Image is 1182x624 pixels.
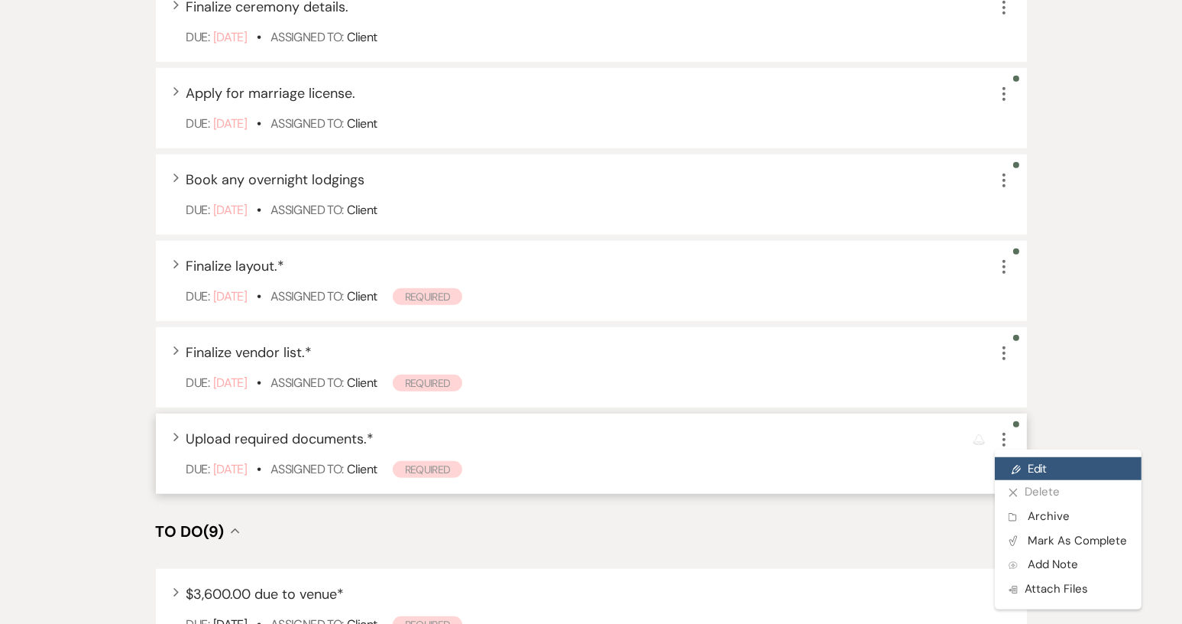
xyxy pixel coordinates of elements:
[186,257,285,275] span: Finalize layout. *
[186,375,209,391] span: Due:
[186,585,345,603] span: $3,600.00 due to venue *
[270,288,343,304] span: Assigned To:
[213,202,247,218] span: [DATE]
[257,288,261,304] b: •
[393,375,463,392] span: Required
[347,288,377,304] span: Client
[995,457,1142,480] a: Edit
[186,202,209,218] span: Due:
[186,343,313,362] span: Finalize vendor list. *
[257,29,261,45] b: •
[270,461,343,477] span: Assigned To:
[186,432,374,446] button: Upload required documents.*
[213,115,247,132] span: [DATE]
[347,29,377,45] span: Client
[186,430,374,448] span: Upload required documents. *
[270,202,343,218] span: Assigned To:
[213,288,247,304] span: [DATE]
[213,29,247,45] span: [DATE]
[156,524,240,539] button: To Do(9)
[186,259,285,273] button: Finalize layout.*
[186,587,345,601] button: $3,600.00 due to venue*
[270,375,343,391] span: Assigned To:
[257,202,261,218] b: •
[186,461,209,477] span: Due:
[393,288,463,305] span: Required
[156,522,225,541] span: To Do (9)
[213,375,247,391] span: [DATE]
[186,346,313,359] button: Finalize vendor list.*
[995,529,1142,554] button: Mark As Complete
[270,115,343,132] span: Assigned To:
[186,173,365,187] button: Book any overnight lodgings
[257,375,261,391] b: •
[1009,581,1089,596] span: Attach Files
[995,577,1142,602] button: Attach Files
[995,505,1142,529] button: Archive
[995,480,1142,505] button: Delete
[186,84,356,102] span: Apply for marriage license.
[347,202,377,218] span: Client
[186,86,356,100] button: Apply for marriage license.
[186,171,365,189] span: Book any overnight lodgings
[257,115,261,132] b: •
[270,29,343,45] span: Assigned To:
[186,29,209,45] span: Due:
[257,461,261,477] b: •
[995,553,1142,577] button: Add Note
[347,115,377,132] span: Client
[213,461,247,477] span: [DATE]
[347,461,377,477] span: Client
[186,115,209,132] span: Due:
[186,288,209,304] span: Due:
[393,461,463,478] span: Required
[347,375,377,391] span: Client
